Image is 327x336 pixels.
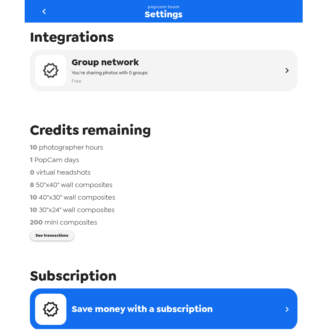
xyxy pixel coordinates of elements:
span: photographer hours [39,143,103,152]
span: Subscription [30,267,297,285]
span: Free [72,77,148,85]
span: You're sharing photos with 0 groups [72,69,148,77]
span: Save money with a subscription [72,303,213,316]
span: 50"x40" wall composites [36,180,113,189]
span: 40"x30" wall composites [39,193,115,202]
button: Group networkYou're sharing photos with 0 groupsFree [30,50,297,91]
span: Group network [72,56,148,69]
span: Integrations [30,28,297,46]
span: popcam team [148,4,180,10]
span: virtual headshots [36,168,91,177]
span: Credits remaining [30,121,297,139]
span: mini composites [44,218,97,227]
span: PopCam days [34,155,79,164]
span: 30"x24" wall composites [39,205,115,214]
span: 200 [30,218,43,227]
span: 0 [30,168,34,177]
span: 10 [30,193,37,202]
span: Settings [145,10,182,19]
button: See transactions [30,230,74,241]
span: 1 [30,155,33,164]
span: 10 [30,143,37,152]
span: 8 [30,180,34,189]
span: 10 [30,205,37,214]
a: Save money with a subscription [30,288,297,330]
